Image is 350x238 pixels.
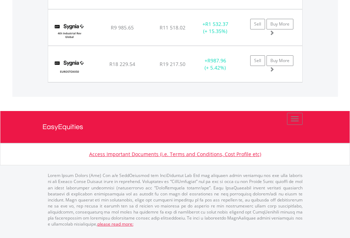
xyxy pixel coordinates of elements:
[266,19,293,29] a: Buy More
[52,55,87,80] img: TFSA.SYGEU.png
[52,18,87,44] img: TFSA.SYG4IR.png
[250,55,265,66] a: Sell
[160,24,185,31] span: R11 518.02
[97,221,133,227] a: please read more:
[89,151,261,157] a: Access Important Documents (i.e. Terms and Conditions, Cost Profile etc)
[193,57,237,71] div: + (+ 5.42%)
[109,61,135,67] span: R18 229.54
[266,55,293,66] a: Buy More
[193,21,237,35] div: + (+ 15.35%)
[48,172,303,227] p: Lorem Ipsum Dolors (Ame) Con a/e SeddOeiusmod tem InciDiduntut Lab Etd mag aliquaen admin veniamq...
[42,111,308,143] a: EasyEquities
[207,57,226,64] span: R987.96
[205,21,228,27] span: R1 532.37
[160,61,185,67] span: R19 217.50
[111,24,134,31] span: R9 985.65
[250,19,265,29] a: Sell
